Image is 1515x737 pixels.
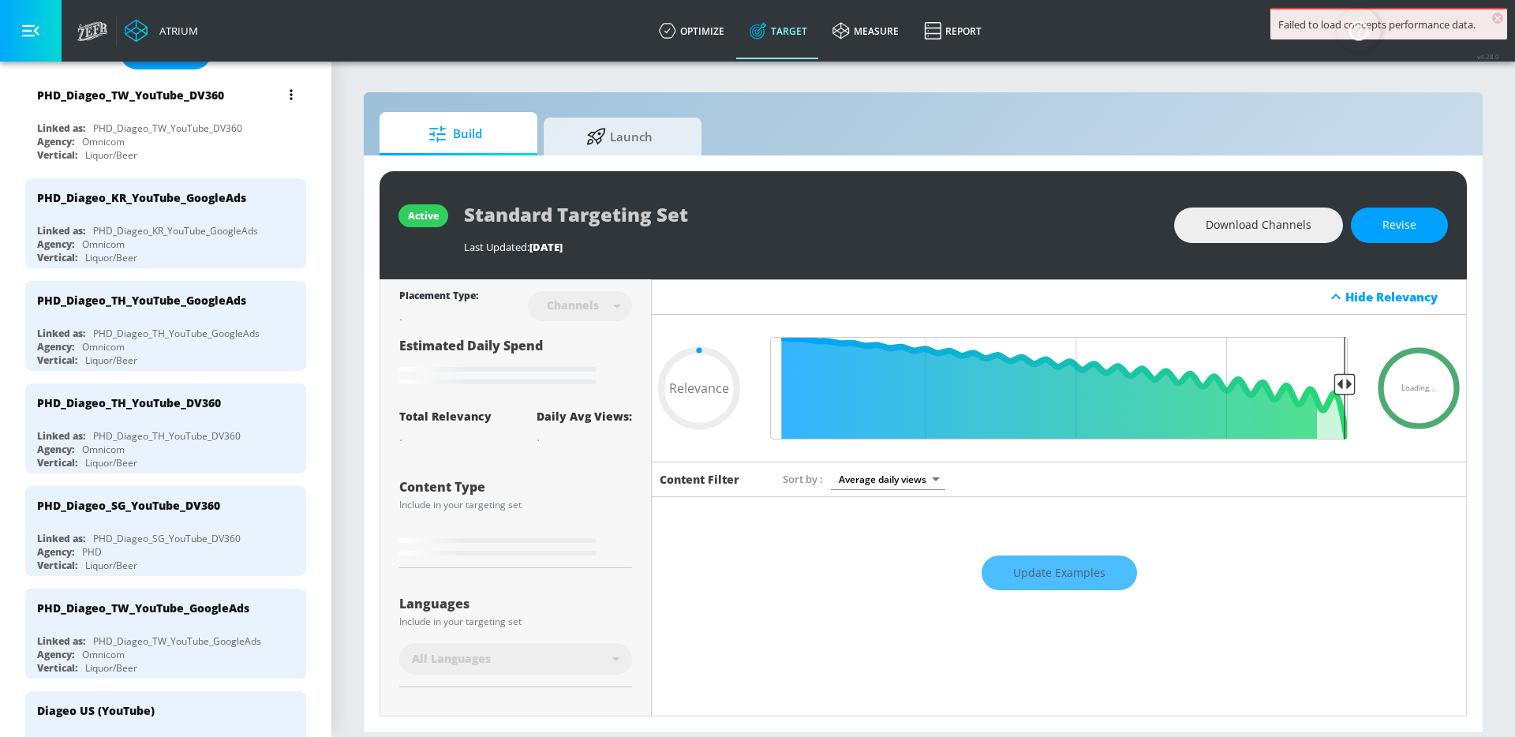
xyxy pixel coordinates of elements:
[37,293,246,308] div: PHD_Diageo_TH_YouTube_GoogleAds
[399,500,632,510] div: Include in your targeting set
[93,634,261,648] div: PHD_Diageo_TW_YouTube_GoogleAds
[1401,384,1436,392] span: Loading...
[783,472,823,486] span: Sort by
[539,298,607,312] div: Channels
[529,240,563,254] span: [DATE]
[37,327,85,340] div: Linked as:
[37,648,74,661] div: Agency:
[399,617,632,627] div: Include in your targeting set
[1492,13,1503,24] span: ×
[37,190,246,205] div: PHD_Diageo_KR_YouTube_GoogleAds
[399,337,543,354] span: Estimated Daily Spend
[82,648,125,661] div: Omnicom
[93,429,241,443] div: PHD_Diageo_TH_YouTube_DV360
[25,281,306,371] div: PHD_Diageo_TH_YouTube_GoogleAdsLinked as:PHD_Diageo_TH_YouTube_GoogleAdsAgency:OmnicomVertical:Li...
[1345,289,1457,305] div: Hide Relevancy
[37,634,85,648] div: Linked as:
[1337,8,1381,52] button: Open Resource Center
[37,443,74,456] div: Agency:
[25,486,306,576] div: PHD_Diageo_SG_YouTube_DV360Linked as:PHD_Diageo_SG_YouTube_DV360Agency:PHDVertical:Liquor/Beer
[85,661,137,675] div: Liquor/Beer
[911,2,994,59] a: Report
[537,409,632,424] div: Daily Avg Views:
[559,118,679,155] span: Launch
[412,651,491,667] span: All Languages
[82,443,125,456] div: Omnicom
[25,76,306,166] div: PHD_Diageo_TW_YouTube_DV360Linked as:PHD_Diageo_TW_YouTube_DV360Agency:OmnicomVertical:Liquor/Beer
[93,122,242,135] div: PHD_Diageo_TW_YouTube_DV360
[399,337,632,390] div: Estimated Daily Spend
[1174,208,1343,243] button: Download Channels
[25,178,306,268] div: PHD_Diageo_KR_YouTube_GoogleAdsLinked as:PHD_Diageo_KR_YouTube_GoogleAdsAgency:OmnicomVertical:Li...
[652,279,1466,315] div: Hide Relevancy
[37,251,77,264] div: Vertical:
[37,532,85,545] div: Linked as:
[37,224,85,238] div: Linked as:
[37,600,249,615] div: PHD_Diageo_TW_YouTube_GoogleAds
[125,19,198,43] a: Atrium
[25,383,306,473] div: PHD_Diageo_TH_YouTube_DV360Linked as:PHD_Diageo_TH_YouTube_DV360Agency:OmnicomVertical:Liquor/Beer
[25,589,306,679] div: PHD_Diageo_TW_YouTube_GoogleAdsLinked as:PHD_Diageo_TW_YouTube_GoogleAdsAgency:OmnicomVertical:Li...
[37,429,85,443] div: Linked as:
[820,2,911,59] a: measure
[82,238,125,251] div: Omnicom
[646,2,737,59] a: optimize
[37,456,77,470] div: Vertical:
[37,395,221,410] div: PHD_Diageo_TH_YouTube_DV360
[93,532,241,545] div: PHD_Diageo_SG_YouTube_DV360
[399,289,478,305] div: Placement Type:
[85,251,137,264] div: Liquor/Beer
[669,382,729,395] span: Relevance
[37,545,74,559] div: Agency:
[37,122,85,135] div: Linked as:
[831,469,945,490] div: Average daily views
[737,2,820,59] a: Target
[37,559,77,572] div: Vertical:
[399,597,632,610] div: Languages
[399,409,492,424] div: Total Relevancy
[1382,215,1416,235] span: Revise
[37,88,224,103] div: PHD_Diageo_TW_YouTube_DV360
[660,472,739,487] h6: Content Filter
[82,545,102,559] div: PHD
[37,354,77,367] div: Vertical:
[1477,52,1499,61] span: v 4.28.0
[85,456,137,470] div: Liquor/Beer
[464,240,1158,254] div: Last Updated:
[93,224,258,238] div: PHD_Diageo_KR_YouTube_GoogleAds
[1351,208,1448,243] button: Revise
[37,148,77,162] div: Vertical:
[37,498,220,513] div: PHD_Diageo_SG_YouTube_DV360
[93,327,260,340] div: PHD_Diageo_TH_YouTube_GoogleAds
[399,643,632,675] div: All Languages
[37,135,74,148] div: Agency:
[399,481,632,493] div: Content Type
[395,115,515,153] span: Build
[37,661,77,675] div: Vertical:
[762,337,1356,440] input: Final Threshold
[37,340,74,354] div: Agency:
[82,340,125,354] div: Omnicom
[85,148,137,162] div: Liquor/Beer
[153,24,198,38] div: Atrium
[37,238,74,251] div: Agency:
[1278,17,1499,32] div: Failed to load concepts performance data.
[85,354,137,367] div: Liquor/Beer
[82,135,125,148] div: Omnicom
[1206,215,1311,235] span: Download Channels
[408,209,439,223] div: active
[37,703,155,718] div: Diageo US (YouTube)
[85,559,137,572] div: Liquor/Beer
